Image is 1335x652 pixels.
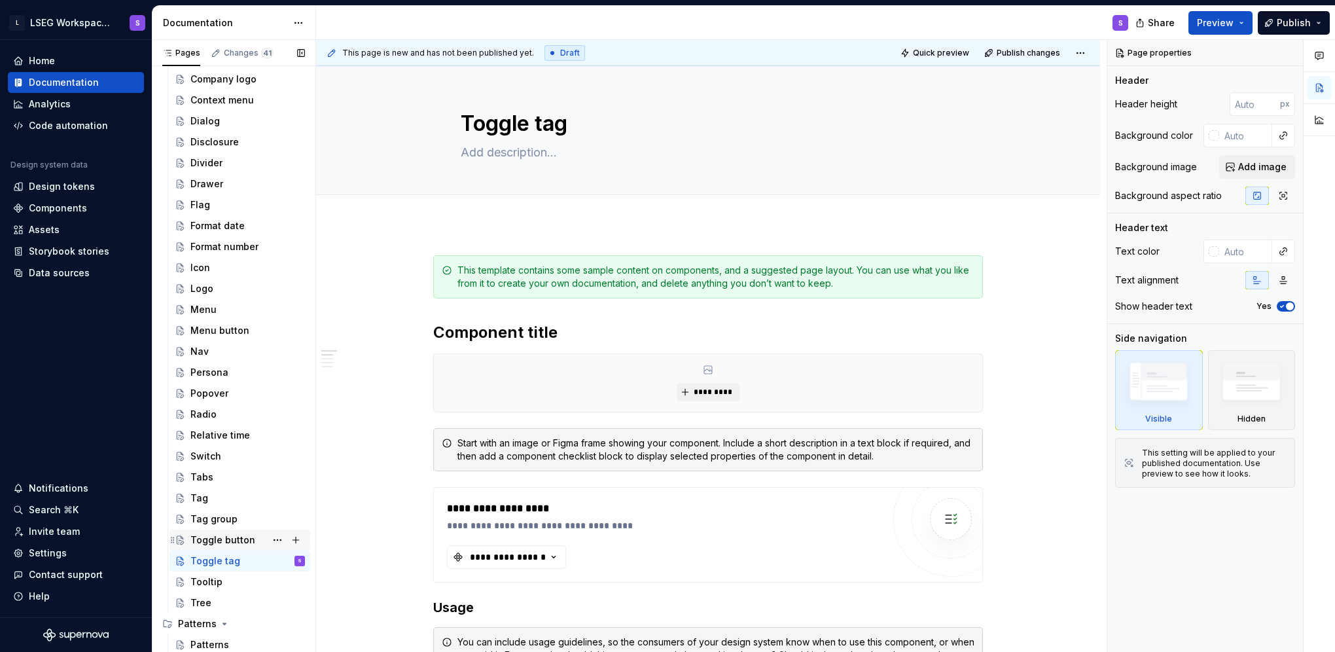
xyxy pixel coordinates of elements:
a: Nav [169,341,310,362]
div: Patterns [178,617,217,630]
div: Radio [190,408,217,421]
div: Start with an image or Figma frame showing your component. Include a short description in a text ... [457,437,974,463]
div: Hidden [1237,414,1266,424]
div: Divider [190,156,222,170]
div: Popover [190,387,228,400]
div: Components [29,202,87,215]
a: Data sources [8,263,144,283]
div: Dialog [190,115,220,128]
button: Publish [1258,11,1330,35]
div: Context menu [190,94,254,107]
div: Persona [190,366,228,379]
div: Format number [190,240,258,253]
div: Background image [1115,160,1197,173]
div: Analytics [29,98,71,111]
div: Logo [190,282,213,295]
div: Text color [1115,245,1160,258]
a: Divider [169,153,310,173]
div: Disclosure [190,136,239,149]
div: Design system data [10,160,88,170]
div: Nav [190,345,209,358]
div: Help [29,590,50,603]
button: Preview [1188,11,1253,35]
input: Auto [1230,92,1280,116]
textarea: Toggle tag [458,108,953,139]
a: Disclosure [169,132,310,153]
input: Auto [1219,240,1272,263]
div: Header [1115,74,1148,87]
div: S [135,18,140,28]
button: Help [8,586,144,607]
span: Publish changes [997,48,1060,58]
div: Contact support [29,568,103,581]
span: Preview [1197,16,1234,29]
a: Drawer [169,173,310,194]
div: Relative time [190,429,250,442]
button: Notifications [8,478,144,499]
a: Flag [169,194,310,215]
button: Add image [1219,155,1295,179]
span: Add image [1238,160,1287,173]
a: Toggle button [169,530,310,551]
div: Menu [190,303,217,316]
span: This page is new and has not been published yet. [342,48,534,58]
a: Home [8,50,144,71]
svg: Supernova Logo [43,628,109,642]
a: Company logo [169,69,310,90]
div: Storybook stories [29,245,109,258]
a: Tag [169,488,310,509]
a: Documentation [8,72,144,93]
a: Invite team [8,521,144,542]
div: Tag group [190,513,238,526]
div: Side navigation [1115,332,1187,345]
button: LLSEG Workspace Design SystemS [3,9,149,37]
div: Drawer [190,177,223,190]
a: Context menu [169,90,310,111]
div: Search ⌘K [29,503,79,516]
div: Visible [1115,350,1203,430]
a: Tag group [169,509,310,530]
div: Code automation [29,119,108,132]
div: Settings [29,547,67,560]
div: Notifications [29,482,88,495]
div: Icon [190,261,210,274]
div: Header text [1115,221,1168,234]
a: Components [8,198,144,219]
div: Documentation [29,76,99,89]
div: Hidden [1208,350,1296,430]
div: Documentation [163,16,287,29]
button: Share [1129,11,1183,35]
div: Background color [1115,129,1193,142]
a: Tabs [169,467,310,488]
button: Contact support [8,564,144,585]
button: Search ⌘K [8,499,144,520]
p: px [1280,99,1290,109]
button: Quick preview [897,44,975,62]
div: LSEG Workspace Design System [30,16,114,29]
a: Format number [169,236,310,257]
div: This setting will be applied to your published documentation. Use preview to see how it looks. [1142,448,1287,479]
div: Changes [224,48,274,58]
div: Company logo [190,73,257,86]
div: Tabs [190,471,213,484]
div: Pages [162,48,200,58]
div: Header height [1115,98,1177,111]
div: Patterns [157,613,310,634]
div: Patterns [190,638,229,651]
button: Publish changes [980,44,1066,62]
div: L [9,15,25,31]
div: Design tokens [29,180,95,193]
a: Tooltip [169,571,310,592]
a: Dialog [169,111,310,132]
div: Invite team [29,525,80,538]
a: Storybook stories [8,241,144,262]
h3: Usage [433,598,983,617]
div: Tag [190,492,208,505]
a: Icon [169,257,310,278]
a: Popover [169,383,310,404]
a: Assets [8,219,144,240]
div: S [1118,18,1123,28]
div: Switch [190,450,221,463]
a: Format date [169,215,310,236]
